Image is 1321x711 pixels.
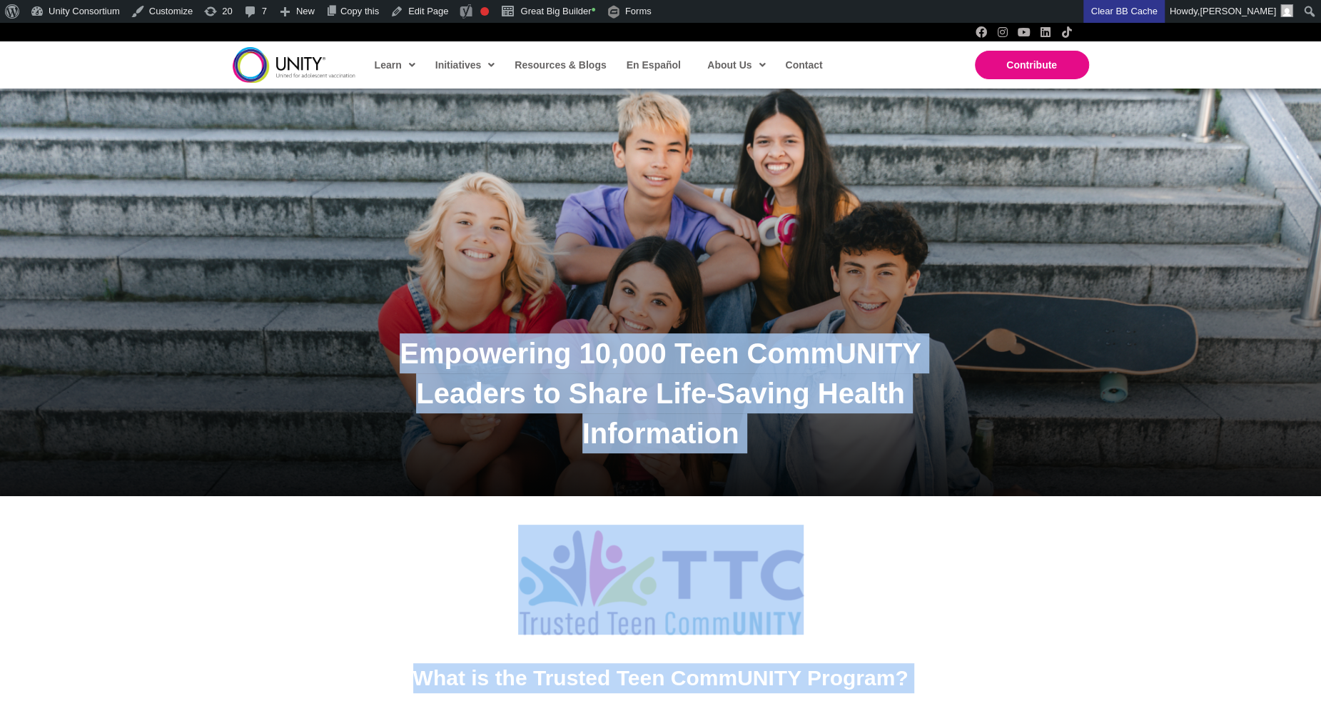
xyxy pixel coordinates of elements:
a: LinkedIn [1040,26,1051,38]
a: TikTok [1061,26,1073,38]
span: Empowering 10,000 Teen CommUNITY Leaders to Share Life-Saving Health Information [400,338,921,449]
img: unity-logo-dark [233,47,355,82]
span: Initiatives [435,54,495,76]
span: About Us [707,54,765,76]
span: Resources & Blogs [515,59,606,71]
a: About Us [700,49,771,81]
a: Instagram [997,26,1008,38]
a: En Español [619,49,687,81]
span: • [591,3,595,17]
img: Trusted Teen Community_LANDSCAPE [518,525,804,635]
a: Resources & Blogs [507,49,612,81]
span: Contribute [1006,59,1057,71]
a: Contribute [975,51,1089,79]
a: Contact [778,49,828,81]
a: Facebook [976,26,987,38]
span: Learn [375,54,415,76]
span: En Español [627,59,681,71]
a: YouTube [1018,26,1030,38]
span: What is the Trusted Teen CommUNITY Program? [413,666,908,690]
div: Focus keyphrase not set [480,7,489,16]
span: Contact [785,59,822,71]
span: [PERSON_NAME] [1200,6,1276,16]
